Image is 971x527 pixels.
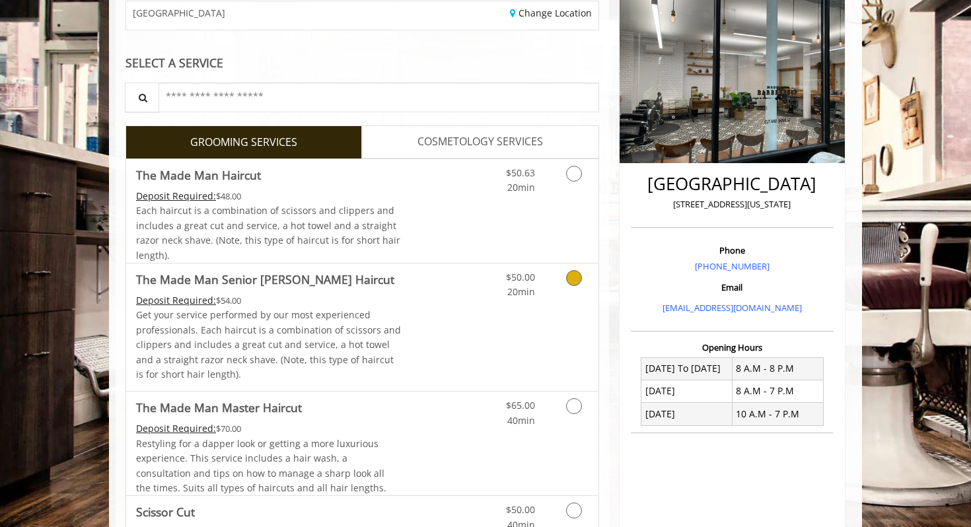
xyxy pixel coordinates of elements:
td: 8 A.M - 7 P.M [732,380,823,402]
span: Each haircut is a combination of scissors and clippers and includes a great cut and service, a ho... [136,204,400,261]
p: Get your service performed by our most experienced professionals. Each haircut is a combination o... [136,308,402,382]
button: Service Search [125,83,159,112]
span: $50.63 [506,166,535,179]
b: The Made Man Haircut [136,166,261,184]
span: This service needs some Advance to be paid before we block your appointment [136,294,216,306]
td: [DATE] [641,403,733,425]
a: [EMAIL_ADDRESS][DOMAIN_NAME] [663,302,802,314]
h2: [GEOGRAPHIC_DATA] [634,174,830,193]
a: [PHONE_NUMBER] [695,260,770,272]
p: [STREET_ADDRESS][US_STATE] [634,197,830,211]
h3: Email [634,283,830,292]
span: $50.00 [506,271,535,283]
div: $48.00 [136,189,402,203]
span: 20min [507,285,535,298]
span: 20min [507,181,535,193]
b: The Made Man Senior [PERSON_NAME] Haircut [136,270,394,289]
span: $65.00 [506,399,535,411]
span: COSMETOLOGY SERVICES [417,133,543,151]
h3: Opening Hours [631,343,834,352]
b: The Made Man Master Haircut [136,398,302,417]
div: SELECT A SERVICE [126,57,599,69]
td: 10 A.M - 7 P.M [732,403,823,425]
td: [DATE] To [DATE] [641,357,733,380]
span: This service needs some Advance to be paid before we block your appointment [136,422,216,435]
div: $54.00 [136,293,402,308]
b: Scissor Cut [136,503,195,521]
span: $50.00 [506,503,535,516]
a: Change Location [510,7,592,19]
div: $70.00 [136,421,402,436]
td: 8 A.M - 8 P.M [732,357,823,380]
span: Restyling for a dapper look or getting a more luxurious experience. This service includes a hair ... [136,437,386,494]
h3: Phone [634,246,830,255]
span: 40min [507,414,535,427]
span: GROOMING SERVICES [190,134,297,151]
span: This service needs some Advance to be paid before we block your appointment [136,190,216,202]
td: [DATE] [641,380,733,402]
span: [GEOGRAPHIC_DATA] [133,8,225,18]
